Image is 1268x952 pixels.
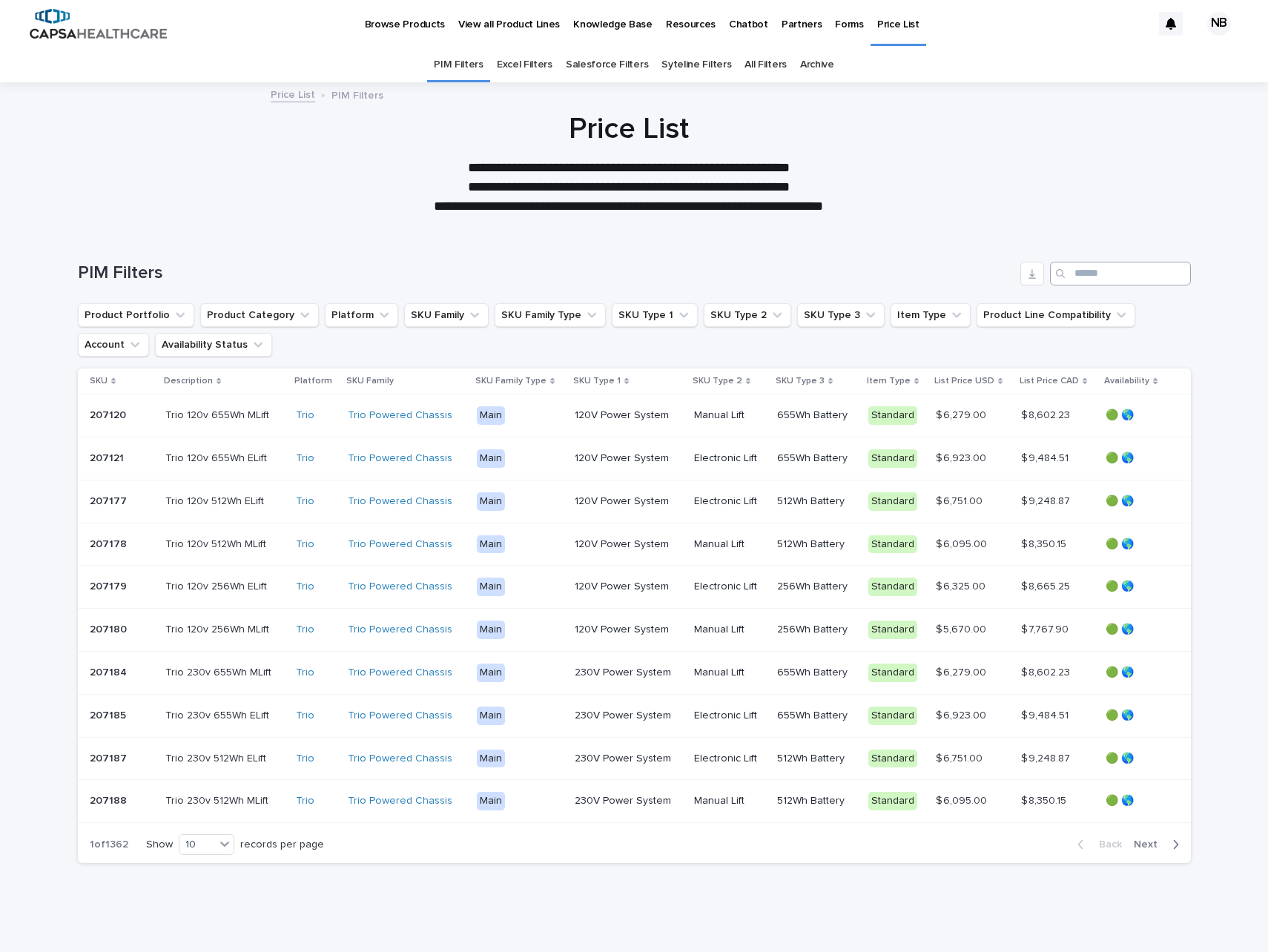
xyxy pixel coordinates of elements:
[296,495,314,508] a: Trio
[800,47,834,82] a: Archive
[936,535,990,551] p: $ 6,095.00
[867,373,911,389] p: Item Type
[868,621,917,639] div: Standard
[776,373,825,389] p: SKU Type 3
[348,710,452,722] a: Trio Powered Chassis
[566,47,648,82] a: Salesforce Filters
[1106,409,1166,422] p: 🟢 🌎
[200,303,319,327] button: Product Category
[694,538,765,551] p: Manual Lift
[296,667,314,679] a: Trio
[777,753,856,765] p: 512Wh Battery
[165,792,271,807] p: Trio 230v 512Wh MLift
[575,452,683,465] p: 120V Power System
[78,737,1191,780] tr: 207187207187 Trio 230v 512Wh ELiftTrio 230v 512Wh ELift Trio Trio Powered Chassis Main230V Power ...
[477,578,505,596] div: Main
[495,303,606,327] button: SKU Family Type
[936,664,989,679] p: $ 6,279.00
[694,452,765,465] p: Electronic Lift
[78,566,1191,609] tr: 207179207179 Trio 120v 256Wh ELiftTrio 120v 256Wh ELift Trio Trio Powered Chassis Main120V Power ...
[694,581,765,593] p: Electronic Lift
[294,373,332,389] p: Platform
[90,578,130,593] p: 207179
[1106,624,1166,636] p: 🟢 🌎
[475,373,547,389] p: SKU Family Type
[155,333,272,357] button: Availability Status
[477,621,505,639] div: Main
[90,373,108,389] p: SKU
[797,303,885,327] button: SKU Type 3
[694,624,765,636] p: Manual Lift
[1020,373,1079,389] p: List Price CAD
[165,449,270,465] p: Trio 120v 655Wh ELift
[1066,838,1128,851] button: Back
[868,449,917,468] div: Standard
[78,262,1014,284] h1: PIM Filters
[575,667,683,679] p: 230V Power System
[977,303,1135,327] button: Product Line Compatibility
[78,651,1191,694] tr: 207184207184 Trio 230v 655Wh MLiftTrio 230v 655Wh MLift Trio Trio Powered Chassis Main230V Power ...
[348,538,452,551] a: Trio Powered Chassis
[165,621,272,636] p: Trio 120v 256Wh MLift
[348,667,452,679] a: Trio Powered Chassis
[265,111,992,147] h1: Price List
[164,373,213,389] p: Description
[936,406,989,422] p: $ 6,279.00
[1106,795,1166,807] p: 🟢 🌎
[477,492,505,511] div: Main
[777,710,856,722] p: 655Wh Battery
[868,578,917,596] div: Standard
[90,707,129,722] p: 207185
[296,581,314,593] a: Trio
[868,492,917,511] div: Standard
[936,792,990,807] p: $ 6,095.00
[348,495,452,508] a: Trio Powered Chassis
[165,406,272,422] p: Trio 120v 655Wh MLift
[694,667,765,679] p: Manual Lift
[90,449,127,465] p: 207121
[694,710,765,722] p: Electronic Lift
[497,47,552,82] a: Excel Filters
[296,452,314,465] a: Trio
[777,667,856,679] p: 655Wh Battery
[90,750,130,765] p: 207187
[612,303,698,327] button: SKU Type 1
[777,452,856,465] p: 655Wh Battery
[891,303,971,327] button: Item Type
[30,9,167,39] img: B5p4sRfuTuC72oLToeu7
[165,492,267,508] p: Trio 120v 512Wh ELift
[348,409,452,422] a: Trio Powered Chassis
[936,707,989,722] p: $ 6,923.00
[1021,707,1071,722] p: $ 9,484.51
[325,303,398,327] button: Platform
[1021,406,1073,422] p: $ 8,602.23
[78,394,1191,437] tr: 207120207120 Trio 120v 655Wh MLiftTrio 120v 655Wh MLift Trio Trio Powered Chassis Main120V Power ...
[296,624,314,636] a: Trio
[271,85,315,102] a: Price List
[868,792,917,810] div: Standard
[777,624,856,636] p: 256Wh Battery
[348,624,452,636] a: Trio Powered Chassis
[575,409,683,422] p: 120V Power System
[1106,495,1166,508] p: 🟢 🌎
[1090,839,1122,850] span: Back
[694,753,765,765] p: Electronic Lift
[1021,578,1073,593] p: $ 8,665.25
[661,47,731,82] a: Syteline Filters
[165,664,274,679] p: Trio 230v 655Wh MLift
[744,47,787,82] a: All Filters
[78,333,149,357] button: Account
[1106,581,1166,593] p: 🟢 🌎
[936,449,989,465] p: $ 6,923.00
[575,795,683,807] p: 230V Power System
[1106,753,1166,765] p: 🟢 🌎
[1134,839,1166,850] span: Next
[78,780,1191,823] tr: 207188207188 Trio 230v 512Wh MLiftTrio 230v 512Wh MLift Trio Trio Powered Chassis Main230V Power ...
[90,535,130,551] p: 207178
[477,707,505,725] div: Main
[1207,12,1231,36] div: NB
[78,827,140,863] p: 1 of 1362
[240,839,324,851] p: records per page
[575,624,683,636] p: 120V Power System
[296,538,314,551] a: Trio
